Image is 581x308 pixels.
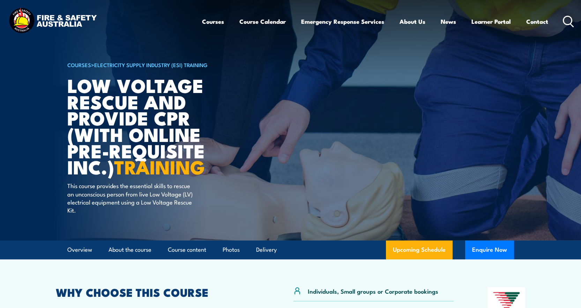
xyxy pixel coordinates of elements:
a: Emergency Response Services [301,12,384,31]
a: Contact [526,12,548,31]
h1: Low Voltage Rescue and Provide CPR (with online Pre-requisite inc.) [67,77,240,175]
button: Enquire Now [465,241,514,259]
strong: TRAINING [114,152,205,181]
a: Upcoming Schedule [386,241,453,259]
a: About the course [109,241,151,259]
a: News [441,12,456,31]
a: COURSES [67,61,91,69]
a: Learner Portal [471,12,511,31]
h6: > [67,60,240,69]
p: This course provides the essential skills to rescue an unconscious person from live Low Voltage (... [67,181,195,214]
a: Electricity Supply Industry (ESI) Training [94,61,208,69]
a: Delivery [256,241,277,259]
a: Course Calendar [239,12,286,31]
a: Overview [67,241,92,259]
a: About Us [400,12,425,31]
h2: WHY CHOOSE THIS COURSE [56,287,260,297]
p: Individuals, Small groups or Corporate bookings [308,287,438,295]
a: Courses [202,12,224,31]
a: Course content [168,241,206,259]
a: Photos [223,241,240,259]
